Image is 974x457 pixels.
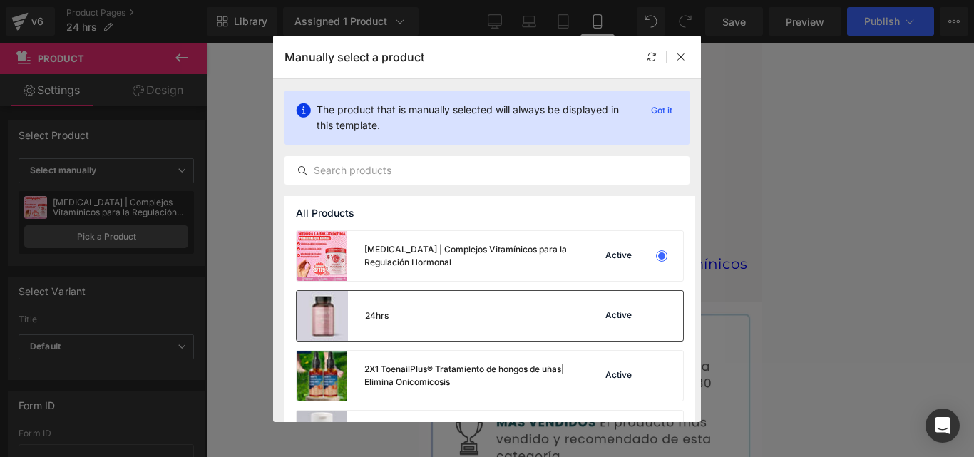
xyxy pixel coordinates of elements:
img: product-img [297,231,347,281]
img: product-img [297,351,347,401]
p: Manually select a product [284,50,424,64]
img: product-img [297,291,348,341]
img: MYO INOSITOL | Complejos Vitamínicos para la Regulación Hormonal [73,21,270,212]
input: Search products [285,162,689,179]
p: The product that is manually selected will always be displayed in this template. [317,102,634,133]
p: Got it [645,102,678,119]
div: Active [603,370,635,381]
div: Open Intercom Messenger [926,409,960,443]
div: 24hrs [365,309,389,322]
div: All Products [284,196,695,230]
div: 2X1 ToenailPlus® Tratamiento de hongos de uñas| Elimina Onicomicosis [364,363,575,389]
a: [MEDICAL_DATA] | Complejos Vitamínicos para la Regulación Hormonal [7,212,335,247]
div: Active [603,310,635,322]
div: [MEDICAL_DATA] | Complejos Vitamínicos para la Regulación Hormonal [364,243,575,269]
div: Active [603,250,635,262]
